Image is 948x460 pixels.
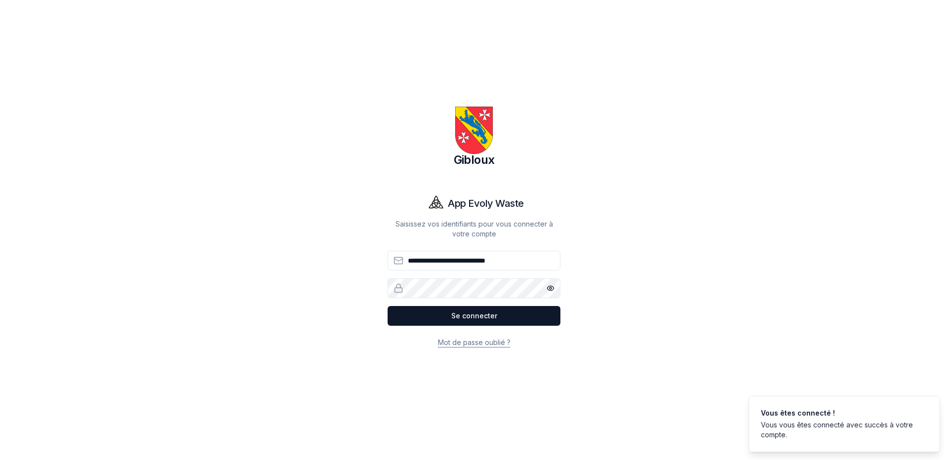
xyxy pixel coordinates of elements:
[450,107,498,154] img: Gibloux Logo
[761,408,924,418] div: Vous êtes connecté !
[388,152,560,168] h1: Gibloux
[424,192,448,215] img: Evoly Logo
[448,196,524,210] h1: App Evoly Waste
[388,219,560,239] p: Saisissez vos identifiants pour vous connecter à votre compte
[438,338,511,346] a: Mot de passe oublié ?
[761,420,924,440] div: Vous vous êtes connecté avec succès à votre compte.
[388,306,560,326] button: Se connecter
